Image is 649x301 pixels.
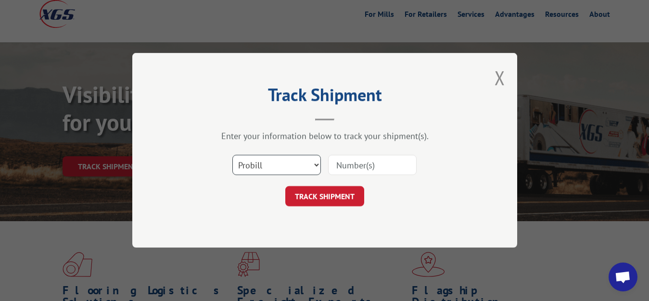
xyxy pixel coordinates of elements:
div: Enter your information below to track your shipment(s). [180,131,469,142]
input: Number(s) [328,155,417,176]
div: Open chat [609,263,637,291]
button: TRACK SHIPMENT [285,187,364,207]
h2: Track Shipment [180,88,469,106]
button: Close modal [495,65,505,90]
